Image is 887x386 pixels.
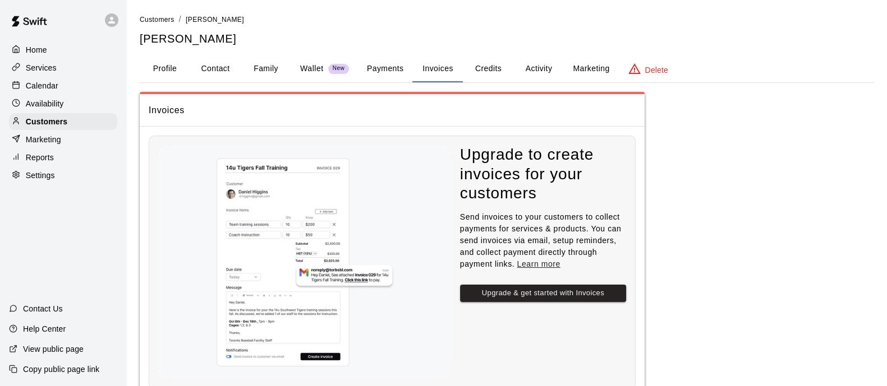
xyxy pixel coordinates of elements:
[460,212,622,268] span: Send invoices to your customers to collect payments for services & products. You can send invoice...
[9,149,117,166] a: Reports
[23,343,84,355] p: View public page
[26,170,55,181] p: Settings
[9,59,117,76] a: Services
[463,55,513,82] button: Credits
[140,55,874,82] div: basic tabs example
[140,13,874,26] nav: breadcrumb
[26,62,57,73] p: Services
[140,15,174,24] a: Customers
[26,152,54,163] p: Reports
[9,77,117,94] a: Calendar
[190,55,241,82] button: Contact
[26,80,58,91] p: Calendar
[9,95,117,112] a: Availability
[9,167,117,184] a: Settings
[513,55,564,82] button: Activity
[140,16,174,24] span: Customers
[460,285,626,302] button: Upgrade & get started with Invoices
[9,113,117,130] a: Customers
[158,145,451,379] img: Nothing to see here
[564,55,618,82] button: Marketing
[186,16,244,24] span: [PERSON_NAME]
[300,63,324,75] p: Wallet
[517,259,560,268] a: Learn more
[26,116,67,127] p: Customers
[412,55,463,82] button: Invoices
[140,31,874,46] h5: [PERSON_NAME]
[26,44,47,55] p: Home
[9,131,117,148] a: Marketing
[328,65,349,72] span: New
[23,303,63,314] p: Contact Us
[26,134,61,145] p: Marketing
[460,145,626,203] h4: Upgrade to create invoices for your customers
[149,103,185,118] h6: Invoices
[23,323,66,334] p: Help Center
[26,98,64,109] p: Availability
[241,55,291,82] button: Family
[179,13,181,25] li: /
[645,64,668,76] p: Delete
[140,55,190,82] button: Profile
[9,41,117,58] a: Home
[23,364,99,375] p: Copy public page link
[358,55,412,82] button: Payments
